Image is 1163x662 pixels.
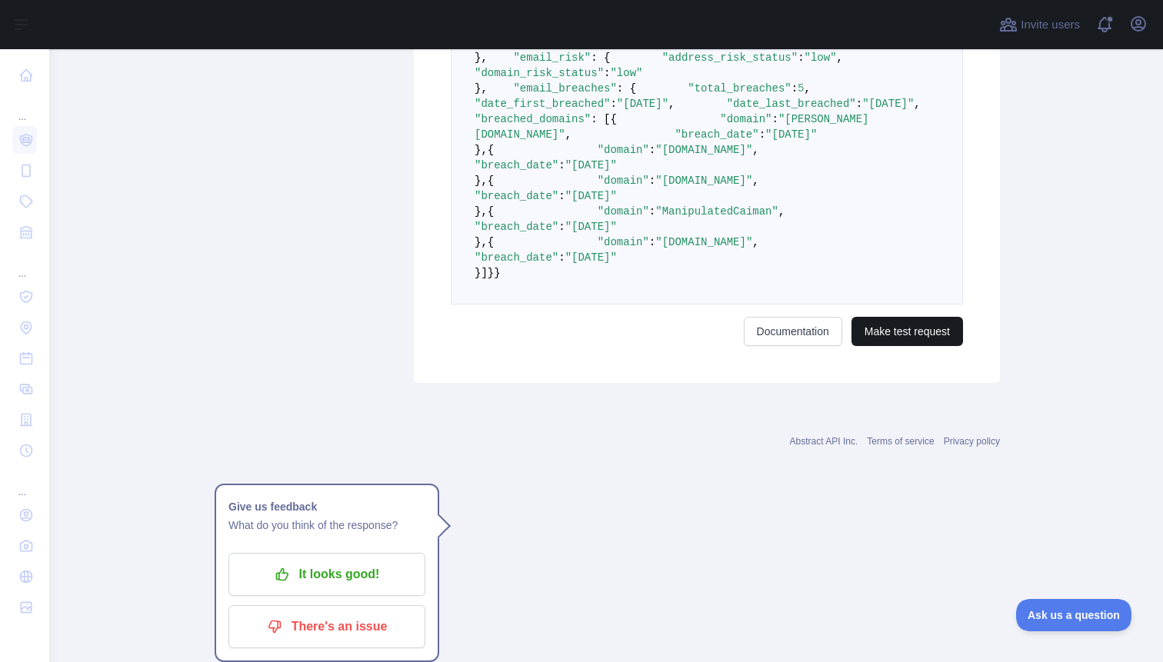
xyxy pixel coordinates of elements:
span: : [856,98,862,110]
a: Abstract API Inc. [790,436,858,447]
span: , [778,205,785,218]
span: , [752,236,758,248]
span: "breached_domains" [475,113,591,125]
div: ... [12,249,37,280]
iframe: Toggle Customer Support [1016,599,1132,631]
span: }, [475,236,488,248]
span: : [558,221,565,233]
span: : [649,144,655,156]
span: }, [475,52,488,64]
span: }, [475,175,488,187]
span: , [805,82,811,95]
span: "email_risk" [513,52,591,64]
span: : { [591,52,610,64]
span: ] [481,267,487,279]
span: { [610,113,616,125]
span: "breach_date" [475,221,558,233]
span: "[DATE]" [617,98,668,110]
span: { [488,144,494,156]
span: , [668,98,675,110]
span: "[DATE]" [565,159,617,171]
span: "[DOMAIN_NAME]" [655,144,752,156]
span: , [752,144,758,156]
span: "domain" [598,205,649,218]
span: "low" [805,52,837,64]
span: , [914,98,920,110]
span: : [798,52,804,64]
a: Privacy policy [944,436,1000,447]
span: "domain" [598,144,649,156]
span: "[DOMAIN_NAME]" [655,175,752,187]
span: { [488,175,494,187]
span: "ManipulatedCaiman" [655,205,778,218]
span: Invite users [1021,16,1080,34]
a: Terms of service [867,436,934,447]
span: : [558,159,565,171]
span: 5 [798,82,804,95]
span: "domain" [598,236,649,248]
span: : [649,175,655,187]
button: Invite users [996,12,1083,37]
span: { [488,205,494,218]
span: "domain" [598,175,649,187]
span: : [772,113,778,125]
span: } [494,267,500,279]
span: : [558,251,565,264]
span: "[DATE]" [862,98,914,110]
span: : [558,190,565,202]
span: "[DATE]" [565,251,617,264]
span: "[DATE]" [565,221,617,233]
a: Documentation [744,317,842,346]
span: "breach_date" [675,128,758,141]
span: "email_breaches" [513,82,616,95]
span: "breach_date" [475,190,558,202]
span: : [759,128,765,141]
span: : [791,82,798,95]
span: "total_breaches" [688,82,791,95]
span: : [649,236,655,248]
span: }, [475,144,488,156]
span: : [604,67,610,79]
span: } [488,267,494,279]
span: }, [475,82,488,95]
span: : [ [591,113,610,125]
span: , [752,175,758,187]
span: , [565,128,572,141]
span: "low" [610,67,642,79]
span: "[DOMAIN_NAME]" [655,236,752,248]
span: , [837,52,843,64]
span: "[DATE]" [765,128,817,141]
span: "date_first_breached" [475,98,610,110]
span: "date_last_breached" [727,98,856,110]
span: : [649,205,655,218]
span: "breach_date" [475,159,558,171]
span: : [610,98,616,110]
span: : { [617,82,636,95]
span: "[DATE]" [565,190,617,202]
button: Make test request [851,317,963,346]
span: "breach_date" [475,251,558,264]
span: "domain_risk_status" [475,67,604,79]
span: { [488,236,494,248]
span: } [475,267,481,279]
div: ... [12,467,37,498]
span: "domain" [720,113,771,125]
span: }, [475,205,488,218]
span: "address_risk_status" [662,52,798,64]
div: ... [12,92,37,123]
